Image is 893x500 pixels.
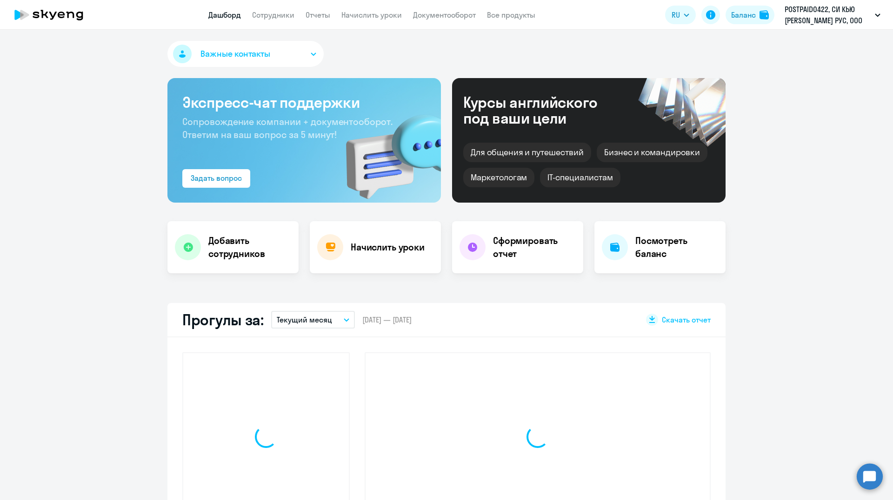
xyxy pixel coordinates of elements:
div: Бизнес и командировки [597,143,707,162]
h3: Экспресс-чат поддержки [182,93,426,112]
a: Сотрудники [252,10,294,20]
a: Дашборд [208,10,241,20]
span: Важные контакты [200,48,270,60]
h2: Прогулы за: [182,310,264,329]
div: Маркетологам [463,168,534,187]
button: RU [665,6,696,24]
span: Скачать отчет [662,315,711,325]
span: Сопровождение компании + документооборот. Ответим на ваш вопрос за 5 минут! [182,116,393,140]
button: Текущий месяц [271,311,355,329]
div: Для общения и путешествий [463,143,591,162]
img: bg-img [333,98,441,203]
a: Документооборот [413,10,476,20]
div: IT-специалистам [540,168,620,187]
h4: Добавить сотрудников [208,234,291,260]
button: Задать вопрос [182,169,250,188]
h4: Сформировать отчет [493,234,576,260]
span: RU [672,9,680,20]
a: Все продукты [487,10,535,20]
span: [DATE] — [DATE] [362,315,412,325]
div: Курсы английского под ваши цели [463,94,622,126]
div: Баланс [731,9,756,20]
a: Отчеты [306,10,330,20]
h4: Начислить уроки [351,241,425,254]
div: Задать вопрос [191,172,242,184]
p: POSTPAID0422, СИ КЬЮ [PERSON_NAME] РУС, ООО [785,4,871,26]
button: Важные контакты [167,41,324,67]
h4: Посмотреть баланс [635,234,718,260]
img: balance [760,10,769,20]
a: Начислить уроки [341,10,402,20]
button: POSTPAID0422, СИ КЬЮ [PERSON_NAME] РУС, ООО [780,4,885,26]
p: Текущий месяц [277,314,332,325]
button: Балансbalance [726,6,774,24]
